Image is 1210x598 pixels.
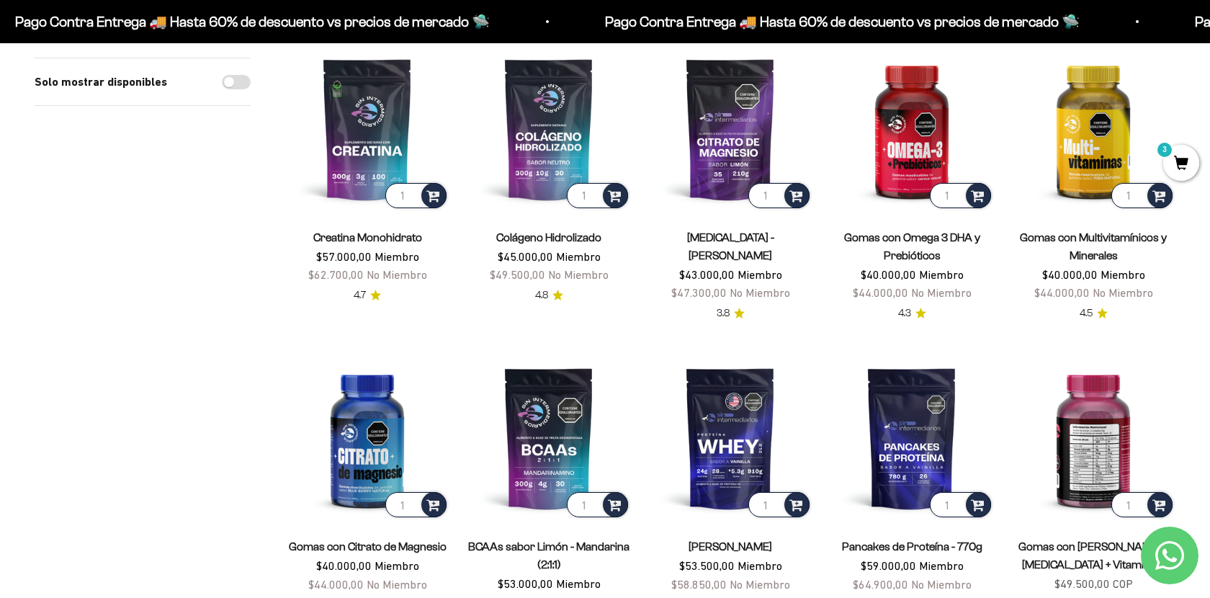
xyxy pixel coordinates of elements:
span: 4.3 [898,305,911,321]
span: Miembro [919,559,964,572]
span: $47.300,00 [671,286,727,299]
span: $44.000,00 [1034,286,1090,299]
img: Gomas con Colageno + Biotina + Vitamina C [1011,356,1175,520]
mark: 3 [1156,141,1173,159]
span: $59.000,00 [861,559,916,572]
a: 4.34.3 de 5.0 estrellas [898,305,926,321]
span: Miembro [556,577,601,590]
a: BCAAs sabor Limón - Mandarina (2:1:1) [468,540,629,571]
span: 3.8 [717,305,730,321]
span: $40.000,00 [861,268,916,281]
span: $62.700,00 [308,268,364,281]
label: Solo mostrar disponibles [35,73,167,92]
a: Colágeno Hidrolizado [496,231,601,244]
a: 3.83.8 de 5.0 estrellas [717,305,745,321]
a: Creatina Monohidrato [313,231,422,244]
a: Pancakes de Proteína - 770g [842,540,982,553]
span: $40.000,00 [316,559,372,572]
span: No Miembro [911,578,972,591]
span: No Miembro [730,578,790,591]
a: 3 [1163,156,1199,172]
a: 4.74.7 de 5.0 estrellas [354,287,381,303]
span: $53.000,00 [498,577,553,590]
a: Gomas con Multivitamínicos y Minerales [1020,231,1167,262]
span: Miembro [375,250,419,263]
span: No Miembro [367,268,427,281]
span: $44.000,00 [308,578,364,591]
a: Gomas con [PERSON_NAME] + [MEDICAL_DATA] + Vitamina C [1018,540,1168,571]
span: Miembro [375,559,419,572]
span: No Miembro [911,286,972,299]
p: Pago Contra Entrega 🚚 Hasta 60% de descuento vs precios de mercado 🛸 [604,10,1079,33]
span: $43.000,00 [679,268,735,281]
span: 4.8 [535,287,548,303]
span: $44.000,00 [853,286,908,299]
a: Gomas con Citrato de Magnesio [289,540,447,553]
a: Gomas con Omega 3 DHA y Prebióticos [844,231,980,262]
span: Miembro [1101,268,1145,281]
span: No Miembro [730,286,790,299]
span: Miembro [738,559,782,572]
span: No Miembro [1093,286,1153,299]
span: Miembro [556,250,601,263]
a: 4.84.8 de 5.0 estrellas [535,287,563,303]
a: 4.54.5 de 5.0 estrellas [1080,305,1108,321]
span: Miembro [738,268,782,281]
span: $53.500,00 [679,559,735,572]
span: $57.000,00 [316,250,372,263]
span: $58.850,00 [671,578,727,591]
span: $45.000,00 [498,250,553,263]
a: [MEDICAL_DATA] - [PERSON_NAME] [687,231,774,262]
span: $64.900,00 [853,578,908,591]
span: Miembro [919,268,964,281]
span: $49.500,00 [490,268,545,281]
span: No Miembro [367,578,427,591]
sale-price: $49.500,00 COP [1054,575,1133,594]
span: No Miembro [548,268,609,281]
span: 4.7 [354,287,366,303]
span: 4.5 [1080,305,1093,321]
span: $40.000,00 [1042,268,1098,281]
p: Pago Contra Entrega 🚚 Hasta 60% de descuento vs precios de mercado 🛸 [14,10,489,33]
a: [PERSON_NAME] [689,540,772,553]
